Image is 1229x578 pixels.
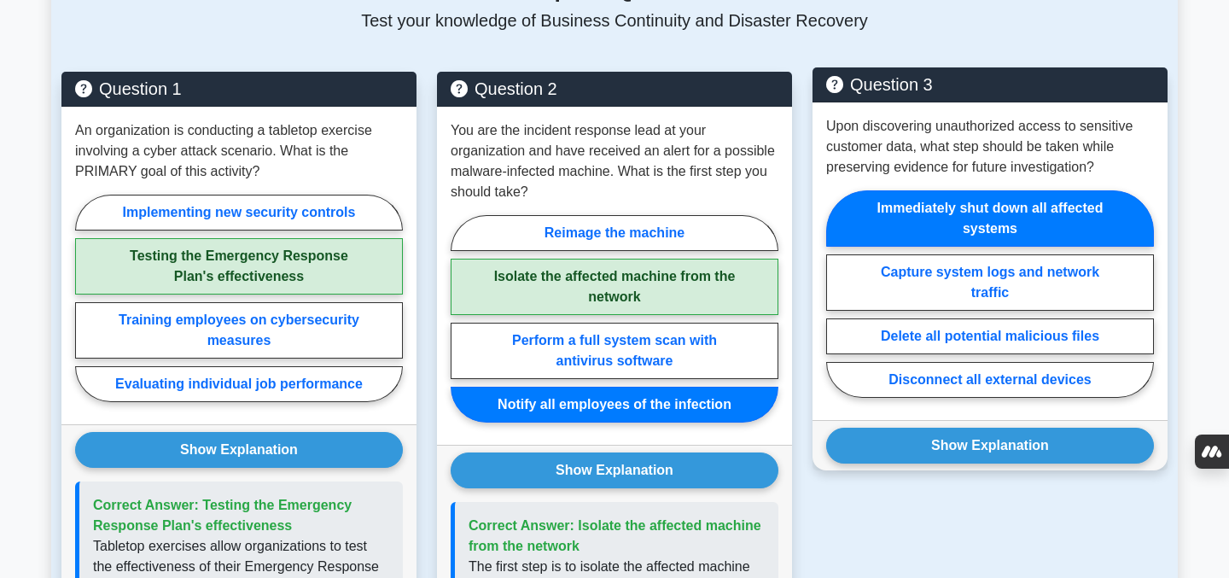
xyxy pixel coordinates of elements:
label: Reimage the machine [451,215,778,251]
span: Correct Answer: Isolate the affected machine from the network [469,518,761,553]
label: Notify all employees of the infection [451,387,778,423]
span: Correct Answer: Testing the Emergency Response Plan's effectiveness [93,498,352,533]
label: Implementing new security controls [75,195,403,231]
h5: Question 1 [75,79,403,99]
button: Show Explanation [75,432,403,468]
h5: Question 3 [826,74,1154,95]
label: Evaluating individual job performance [75,366,403,402]
label: Capture system logs and network traffic [826,254,1154,311]
p: An organization is conducting a tabletop exercise involving a cyber attack scenario. What is the ... [75,120,403,182]
label: Immediately shut down all affected systems [826,190,1154,247]
h5: Question 2 [451,79,778,99]
button: Show Explanation [451,452,778,488]
label: Disconnect all external devices [826,362,1154,398]
label: Perform a full system scan with antivirus software [451,323,778,379]
label: Testing the Emergency Response Plan's effectiveness [75,238,403,295]
label: Delete all potential malicious files [826,318,1154,354]
p: Upon discovering unauthorized access to sensitive customer data, what step should be taken while ... [826,116,1154,178]
label: Isolate the affected machine from the network [451,259,778,315]
label: Training employees on cybersecurity measures [75,302,403,359]
p: You are the incident response lead at your organization and have received an alert for a possible... [451,120,778,202]
p: Test your knowledge of Business Continuity and Disaster Recovery [61,10,1168,31]
button: Show Explanation [826,428,1154,464]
